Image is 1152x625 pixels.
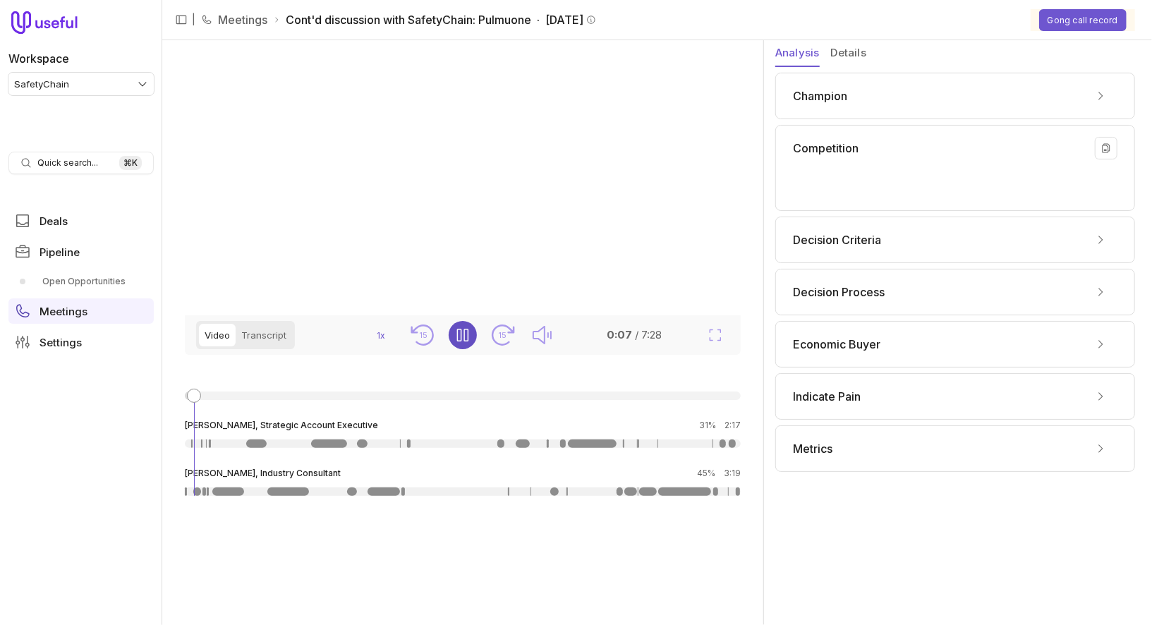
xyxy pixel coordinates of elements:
span: Decision Process [793,284,885,301]
span: · [531,11,545,28]
span: Pipeline [40,247,80,257]
button: Collapse sidebar [171,9,192,30]
span: Indicate Pain [793,388,861,405]
kbd: ⌘ K [119,156,142,170]
label: Workspace [8,50,69,67]
button: Transcript [236,324,292,346]
time: 3:19 [724,468,741,478]
button: Gong call record [1039,9,1127,31]
span: Cont'd discussion with SafetyChain: Pulmuone [286,11,596,28]
button: Pause [449,321,477,349]
span: [PERSON_NAME], Strategic Account Executive [185,420,378,431]
button: Mute [528,321,556,349]
span: Competition [793,140,859,157]
text: 15 [498,330,507,340]
button: Seek forward 15 seconds [488,321,516,349]
button: Fullscreen [701,321,729,349]
button: Analysis [775,40,820,67]
a: Open Opportunities [8,270,154,293]
time: 0:07 [607,328,632,341]
time: [DATE] [545,11,583,28]
span: Decision Criteria [793,231,881,248]
a: Deals [8,208,154,233]
span: Settings [40,337,82,348]
span: Deals [40,216,68,226]
a: Meetings [218,11,267,28]
a: Settings [8,329,154,355]
span: Champion [793,87,847,104]
time: 2:17 [724,420,741,430]
div: 45% [697,468,741,479]
div: 31% [699,420,741,431]
span: Economic Buyer [793,336,880,353]
button: 1x [364,324,398,346]
button: Seek back 15 seconds [409,321,437,349]
span: | [192,11,195,28]
button: Video [199,324,236,346]
a: Meetings [8,298,154,324]
span: Quick search... [37,157,98,169]
time: 7:28 [641,328,662,341]
span: / [635,328,638,341]
text: 15 [419,330,428,340]
button: Details [831,40,866,67]
div: Pipeline submenu [8,270,154,293]
span: [PERSON_NAME], Industry Consultant [185,468,341,479]
span: Metrics [793,440,832,457]
a: Pipeline [8,239,154,265]
span: Meetings [40,306,87,317]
